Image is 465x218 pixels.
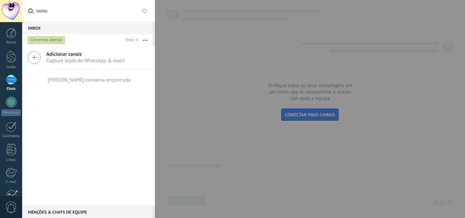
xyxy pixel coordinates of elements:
[48,77,131,83] div: [PERSON_NAME] conversa encontrada
[46,51,125,57] span: Adicionar canais
[1,87,21,91] div: Chats
[123,37,138,44] div: Total: 0
[46,57,125,64] span: Capture leads do WhatsApp & mais!
[28,36,65,44] div: Conversas abertas
[1,158,21,162] div: Listas
[1,40,21,45] div: Painel
[1,134,21,138] div: Calendário
[1,65,21,69] div: Leads
[22,206,153,218] div: Menções & Chats de equipe
[1,180,21,184] div: E-mail
[22,22,153,34] div: Inbox
[1,110,21,116] div: WhatsApp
